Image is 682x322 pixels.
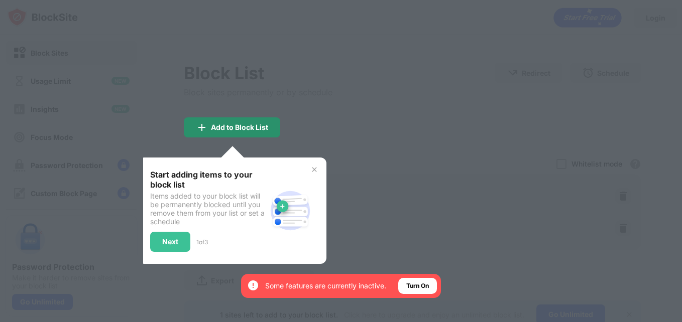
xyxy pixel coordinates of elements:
div: Some features are currently inactive. [265,281,386,291]
img: x-button.svg [310,166,318,174]
div: Add to Block List [211,123,268,131]
div: Items added to your block list will be permanently blocked until you remove them from your list o... [150,192,266,226]
div: Start adding items to your block list [150,170,266,190]
div: Next [162,238,178,246]
img: block-site.svg [266,187,314,235]
img: error-circle-white.svg [247,279,259,291]
div: 1 of 3 [196,238,208,246]
div: Turn On [406,281,429,291]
